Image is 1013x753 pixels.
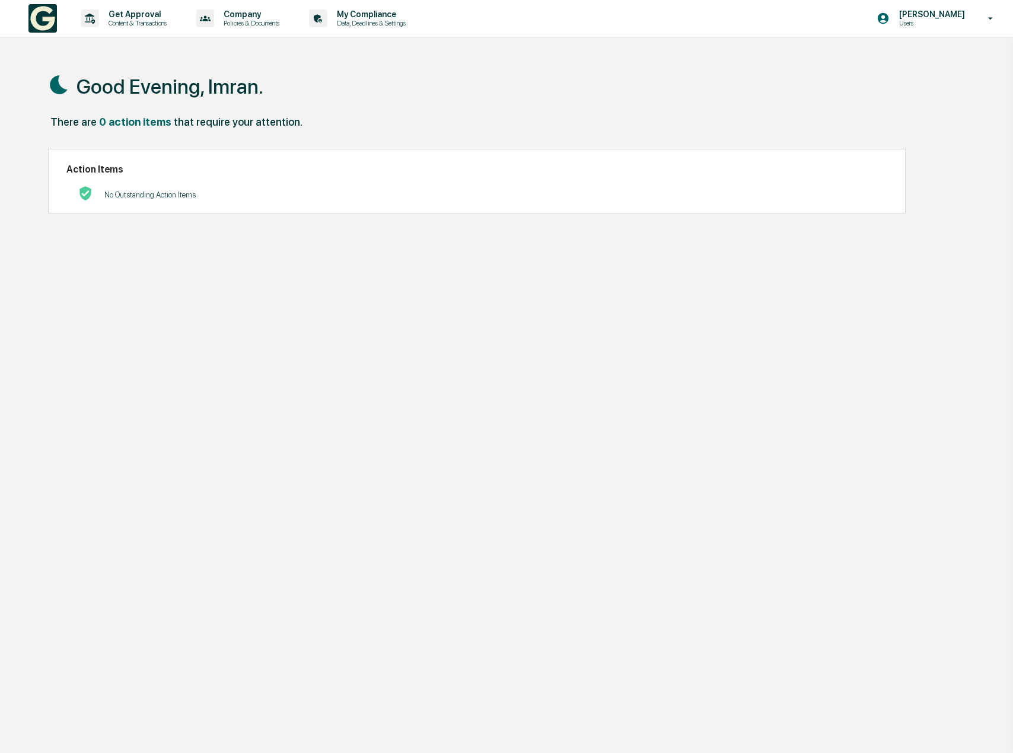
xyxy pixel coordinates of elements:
[66,164,887,175] h2: Action Items
[104,190,196,199] p: No Outstanding Action Items
[327,9,412,19] p: My Compliance
[78,186,93,200] img: No Actions logo
[890,19,971,27] p: Users
[214,9,285,19] p: Company
[28,4,57,33] img: logo
[77,75,263,98] h1: Good Evening, Imran.
[99,19,173,27] p: Content & Transactions
[50,116,97,128] div: There are
[214,19,285,27] p: Policies & Documents
[99,116,171,128] div: 0 action items
[890,9,971,19] p: [PERSON_NAME]
[99,9,173,19] p: Get Approval
[174,116,302,128] div: that require your attention.
[327,19,412,27] p: Data, Deadlines & Settings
